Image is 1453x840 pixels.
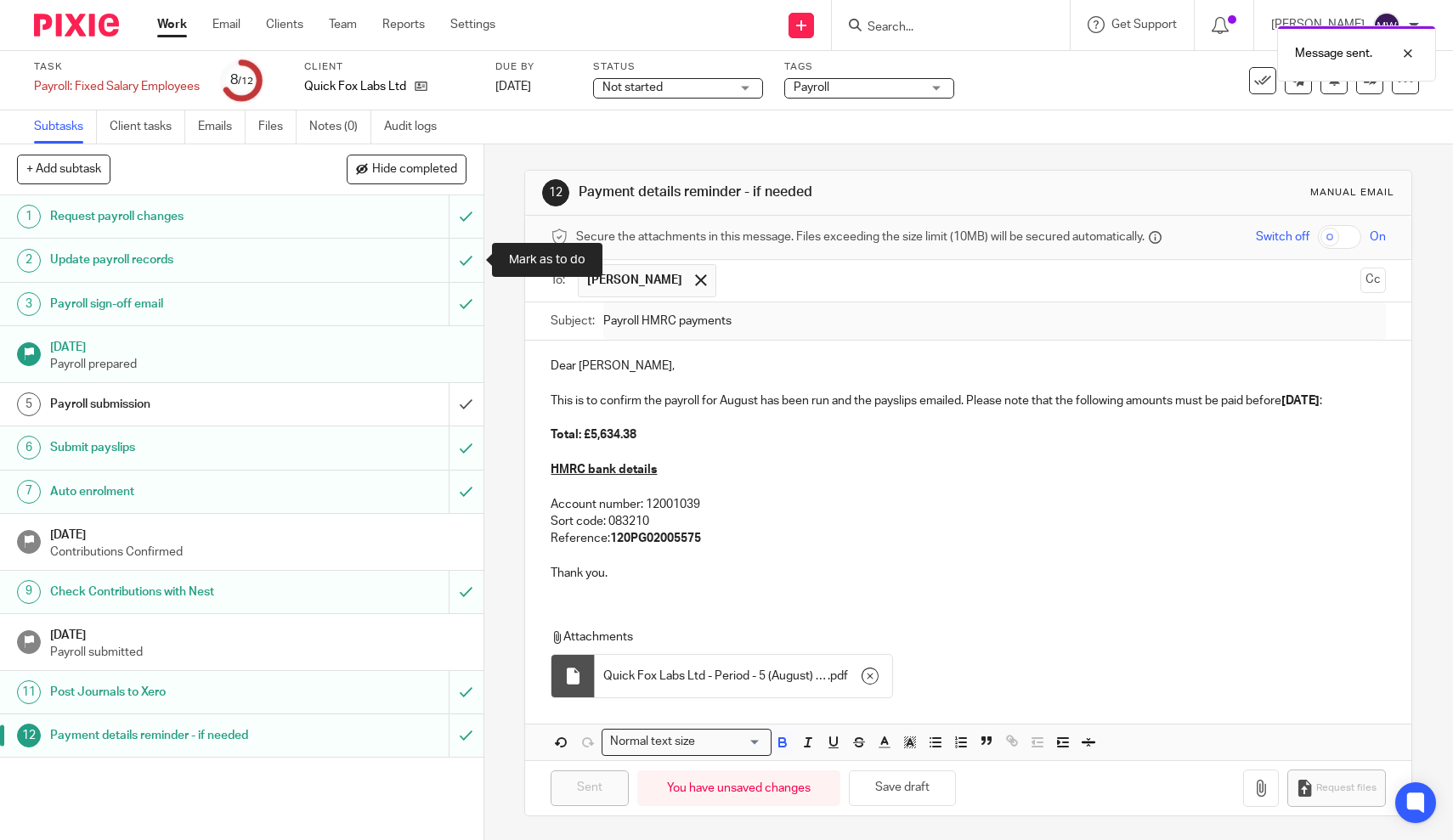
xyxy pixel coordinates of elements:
span: Request files [1316,781,1377,795]
h1: Update payroll records [50,247,305,273]
span: Normal text size [606,733,698,751]
div: 11 [17,680,41,704]
label: Status [593,60,763,74]
p: Reference: [551,530,1386,547]
span: On [1370,228,1386,245]
input: Search for option [700,733,761,751]
p: Message sent. [1295,45,1372,62]
div: 8 [230,70,253,90]
h1: Payment details reminder - if needed [579,183,1005,201]
div: 5 [17,392,41,416]
div: Manual email [1310,186,1394,200]
div: Payroll: Fixed Salary Employees [34,78,200,95]
h1: [DATE] [50,623,466,644]
img: Pixie [34,14,119,37]
div: Search for option [602,729,772,755]
div: 7 [17,480,41,504]
div: 6 [17,436,41,459]
a: Subtasks [34,110,97,144]
a: Files [258,110,297,144]
a: Notes (0) [309,110,371,144]
h1: Payroll sign-off email [50,291,305,317]
img: svg%3E [1373,12,1400,39]
label: Subject: [551,313,595,330]
span: Not started [602,82,663,93]
p: Dear [PERSON_NAME], [551,358,1386,375]
strong: Total: £5,634.38 [551,429,636,441]
label: To: [551,272,569,289]
a: Team [329,16,357,33]
h1: Submit payslips [50,435,305,460]
div: 9 [17,580,41,604]
div: 1 [17,205,41,228]
p: Payroll submitted [50,644,466,661]
span: pdf [830,668,848,685]
a: Emails [198,110,246,144]
a: Reports [382,16,425,33]
strong: 120PG02005575 [610,533,701,544]
button: Save draft [849,770,956,807]
u: HMRC bank details [551,464,657,476]
h1: Auto enrolment [50,479,305,505]
label: Task [34,60,200,74]
h1: [DATE] [50,335,466,356]
span: Switch off [1256,228,1309,245]
span: Secure the attachments in this message. Files exceeding the size limit (10MB) will be secured aut... [576,228,1145,245]
h1: Post Journals to Xero [50,679,305,705]
span: [DATE] [495,81,531,93]
h1: Request payroll changes [50,204,305,229]
a: Client tasks [110,110,185,144]
a: Settings [450,16,495,33]
button: Request files [1287,770,1386,808]
span: Hide completed [372,163,457,177]
div: You have unsaved changes [637,770,840,807]
div: . [595,655,892,697]
h1: Payment details reminder - if needed [50,723,305,748]
p: Contributions Confirmed [50,544,466,561]
button: + Add subtask [17,155,110,183]
div: 2 [17,249,41,273]
h1: Payroll submission [50,392,305,417]
div: 12 [17,724,41,747]
p: Quick Fox Labs Ltd [304,78,406,95]
p: This is to confirm the payroll for August has been run and the payslips emailed. Please note that... [551,392,1386,409]
label: Due by [495,60,572,74]
button: Cc [1360,268,1386,293]
h1: Check Contributions with Nest [50,579,305,605]
a: Clients [266,16,303,33]
span: Payroll [794,82,829,93]
p: Account number: 12001039 [551,496,1386,513]
small: /12 [238,76,253,86]
p: Payroll prepared [50,356,466,373]
span: Quick Fox Labs Ltd - Period - 5 (August) - Tax NI Report 2025 - 26 [603,668,828,685]
p: Thank you. [551,565,1386,582]
input: Sent [551,770,629,807]
h1: [DATE] [50,522,466,544]
strong: [DATE] [1281,395,1320,407]
button: Hide completed [347,155,466,183]
label: Client [304,60,474,74]
span: [PERSON_NAME] [587,272,682,289]
a: Email [212,16,240,33]
p: Sort code: 083210 [551,513,1386,530]
a: Work [157,16,187,33]
div: 3 [17,292,41,316]
p: Attachments [551,629,1363,646]
a: Audit logs [384,110,449,144]
div: 12 [542,179,569,206]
